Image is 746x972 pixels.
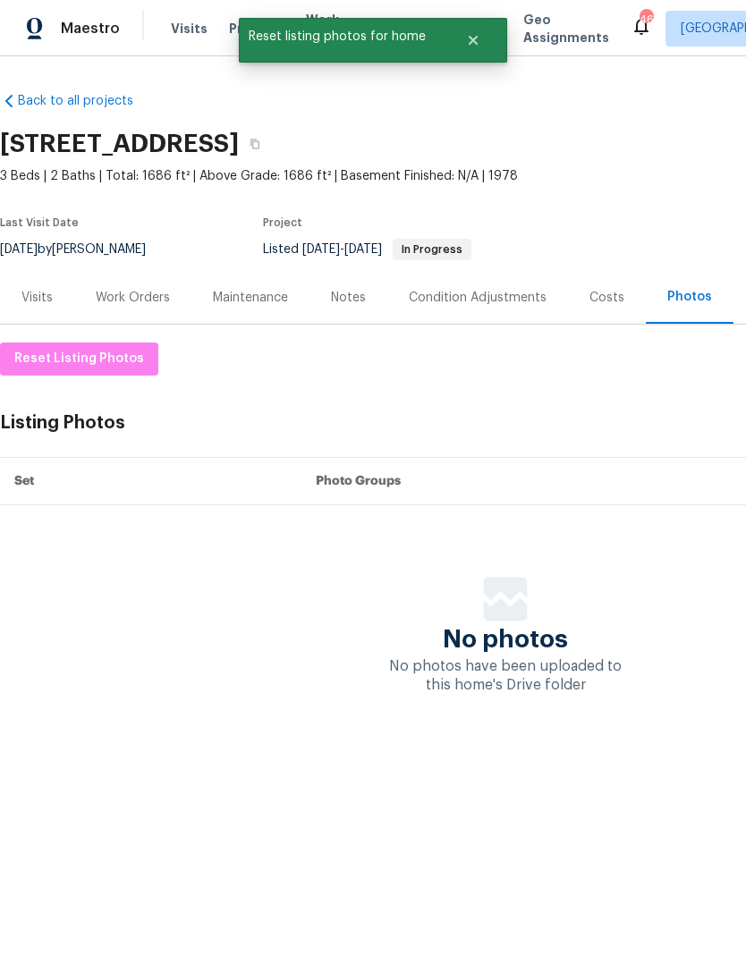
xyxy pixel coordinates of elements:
[444,22,503,58] button: Close
[331,289,366,307] div: Notes
[667,288,712,306] div: Photos
[344,243,382,256] span: [DATE]
[263,217,302,228] span: Project
[394,244,470,255] span: In Progress
[229,20,284,38] span: Projects
[302,243,382,256] span: -
[263,243,471,256] span: Listed
[640,11,652,29] div: 46
[589,289,624,307] div: Costs
[443,630,568,648] span: No photos
[306,11,352,46] span: Work Orders
[239,18,444,55] span: Reset listing photos for home
[96,289,170,307] div: Work Orders
[61,20,120,38] span: Maestro
[14,348,144,370] span: Reset Listing Photos
[523,11,609,46] span: Geo Assignments
[239,128,271,160] button: Copy Address
[213,289,288,307] div: Maintenance
[302,243,340,256] span: [DATE]
[389,659,622,692] span: No photos have been uploaded to this home's Drive folder
[171,20,208,38] span: Visits
[21,289,53,307] div: Visits
[409,289,547,307] div: Condition Adjustments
